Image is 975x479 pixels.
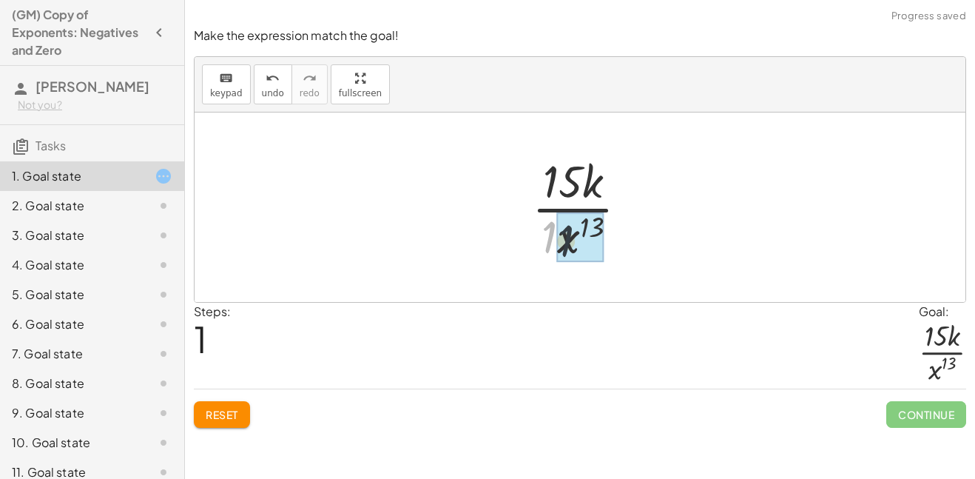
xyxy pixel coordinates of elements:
span: redo [300,88,320,98]
button: Reset [194,401,250,428]
i: undo [266,70,280,87]
p: Make the expression match the goal! [194,27,966,44]
div: Goal: [919,303,966,321]
span: Tasks [36,138,66,153]
div: Not you? [18,98,172,113]
i: redo [303,70,317,87]
label: Steps: [194,304,231,319]
div: 8. Goal state [12,375,131,392]
div: 4. Goal state [12,256,131,274]
div: 3. Goal state [12,227,131,244]
i: Task not started. [155,256,172,274]
div: 6. Goal state [12,315,131,333]
span: [PERSON_NAME] [36,78,149,95]
span: 1 [194,316,207,361]
i: Task not started. [155,197,172,215]
button: redoredo [291,64,328,104]
button: keyboardkeypad [202,64,251,104]
span: keypad [210,88,243,98]
i: Task not started. [155,434,172,452]
span: Reset [206,408,238,421]
h4: (GM) Copy of Exponents: Negatives and Zero [12,6,146,59]
div: 9. Goal state [12,404,131,422]
i: keyboard [219,70,233,87]
i: Task not started. [155,404,172,422]
div: 5. Goal state [12,286,131,304]
i: Task not started. [155,286,172,304]
div: 10. Goal state [12,434,131,452]
i: Task not started. [155,227,172,244]
div: 2. Goal state [12,197,131,215]
span: undo [262,88,284,98]
button: undoundo [254,64,292,104]
button: fullscreen [331,64,390,104]
i: Task not started. [155,315,172,333]
span: fullscreen [339,88,382,98]
div: 1. Goal state [12,167,131,185]
span: Progress saved [891,9,966,24]
i: Task not started. [155,345,172,363]
i: Task not started. [155,375,172,392]
i: Task started. [155,167,172,185]
div: 7. Goal state [12,345,131,363]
